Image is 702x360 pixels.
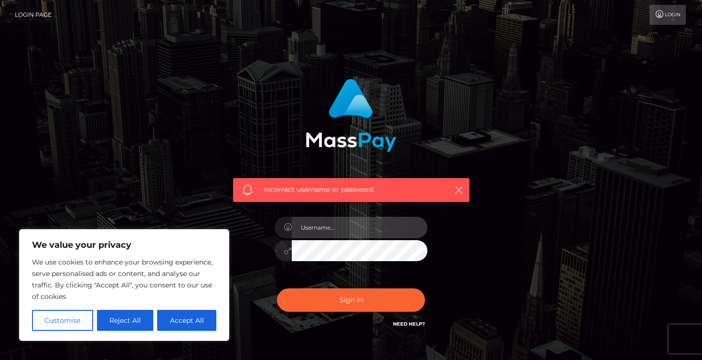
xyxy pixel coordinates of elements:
span: Incorrect username or password. [264,185,438,195]
input: Username... [292,217,427,238]
button: Accept All [157,310,216,331]
button: Customise [32,310,93,331]
a: Login [649,5,686,25]
p: We use cookies to enhance your browsing experience, serve personalised ads or content, and analys... [32,256,216,302]
button: Sign in [277,288,425,312]
button: Reject All [97,310,154,331]
a: Need Help? [393,321,425,327]
img: MassPay Login [306,79,396,152]
a: Login Page [15,5,52,25]
p: We value your privacy [32,239,216,251]
div: We value your privacy [19,229,229,341]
